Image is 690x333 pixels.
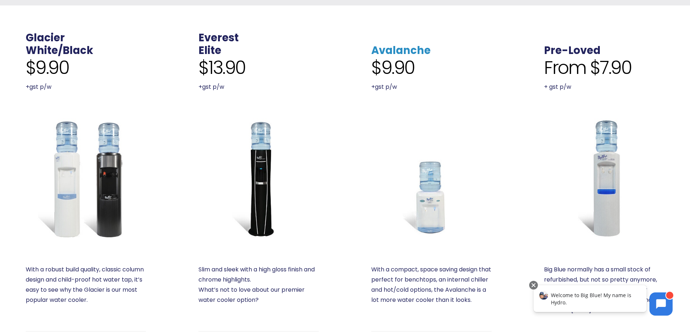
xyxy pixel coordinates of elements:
[544,82,664,92] p: + gst p/w
[371,118,492,238] a: Avalanche
[26,265,146,305] p: With a robust build quality, classic column design and child-proof hot water tap, it’s easy to se...
[544,43,601,58] a: Pre-Loved
[198,82,319,92] p: +gst p/w
[371,82,492,92] p: +gst p/w
[26,118,146,238] a: Fill your own Glacier
[26,43,93,58] a: White/Black
[544,265,664,315] p: Big Blue normally has a small stock of refurbished, but not so pretty anymore, ex-lease water coo...
[544,118,664,238] a: Refurbished
[544,30,547,45] span: .
[26,57,69,79] span: $9.90
[198,57,246,79] span: $13.90
[26,82,146,92] p: +gst p/w
[26,30,65,45] a: Glacier
[371,57,415,79] span: $9.90
[198,43,221,58] a: Elite
[371,43,431,58] a: Avalanche
[526,279,680,323] iframe: Chatbot
[371,30,374,45] span: .
[198,30,239,45] a: Everest
[198,118,319,238] a: Fill your own Everest Elite
[544,57,631,79] span: From $7.90
[198,265,319,305] p: Slim and sleek with a high gloss finish and chrome highlights. What’s not to love about our premi...
[371,265,492,305] p: With a compact, space saving design that perfect for benchtops, an internal chiller and hot/cold ...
